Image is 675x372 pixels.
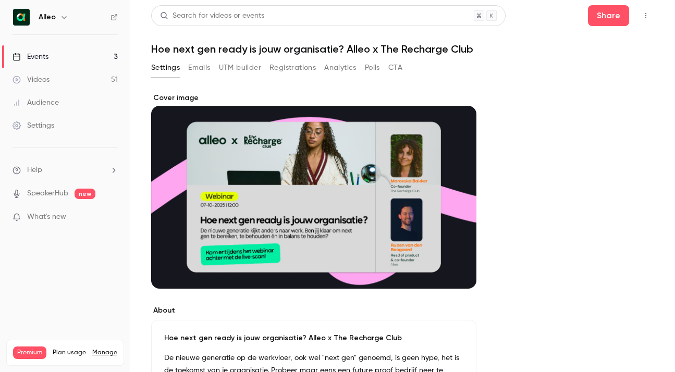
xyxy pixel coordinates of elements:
[13,165,118,176] li: help-dropdown-opener
[160,10,264,21] div: Search for videos or events
[75,189,95,199] span: new
[13,52,48,62] div: Events
[269,59,316,76] button: Registrations
[13,346,46,359] span: Premium
[588,5,629,26] button: Share
[27,212,66,222] span: What's new
[39,12,56,22] h6: Alleo
[219,59,261,76] button: UTM builder
[151,93,476,103] label: Cover image
[151,59,180,76] button: Settings
[13,75,50,85] div: Videos
[27,188,68,199] a: SpeakerHub
[151,93,476,289] section: Cover image
[13,120,54,131] div: Settings
[105,213,118,222] iframe: Noticeable Trigger
[13,9,30,26] img: Alleo
[151,305,476,316] label: About
[53,349,86,357] span: Plan usage
[365,59,380,76] button: Polls
[164,333,463,343] p: Hoe next gen ready is jouw organisatie? Alleo x The Recharge Club
[151,43,654,55] h1: Hoe next gen ready is jouw organisatie? Alleo x The Recharge Club
[388,59,402,76] button: CTA
[188,59,210,76] button: Emails
[92,349,117,357] a: Manage
[27,165,42,176] span: Help
[13,97,59,108] div: Audience
[324,59,357,76] button: Analytics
